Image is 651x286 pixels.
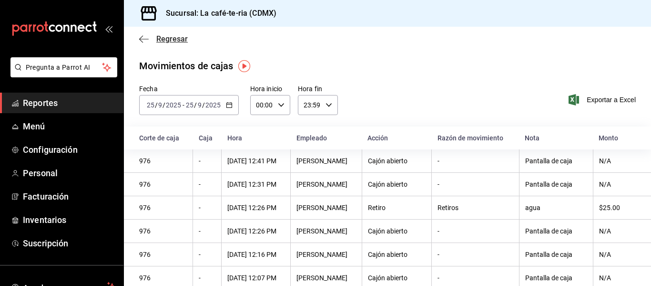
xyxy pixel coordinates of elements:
[437,180,513,188] div: -
[296,204,356,212] div: [PERSON_NAME]
[23,167,116,180] span: Personal
[197,101,202,109] input: --
[139,85,239,92] label: Fecha
[158,101,163,109] input: --
[368,251,426,258] div: Cajón abierto
[250,85,290,92] label: Hora inicio
[199,227,215,235] div: -
[599,134,636,142] div: Monto
[368,157,426,165] div: Cajón abierto
[525,157,587,165] div: Pantalla de caja
[156,34,188,43] span: Regresar
[367,134,426,142] div: Acción
[227,134,285,142] div: Hora
[23,237,116,250] span: Suscripción
[23,120,116,133] span: Menú
[227,251,285,258] div: [DATE] 12:16 PM
[139,134,187,142] div: Corte de caja
[368,274,426,282] div: Cajón abierto
[525,251,587,258] div: Pantalla de caja
[194,101,197,109] span: /
[525,204,587,212] div: agua
[139,59,234,73] div: Movimientos de cajas
[227,227,285,235] div: [DATE] 12:26 PM
[437,204,513,212] div: Retiros
[525,180,587,188] div: Pantalla de caja
[368,180,426,188] div: Cajón abierto
[7,69,117,79] a: Pregunta a Parrot AI
[139,157,187,165] div: 976
[599,157,636,165] div: N/A
[139,251,187,258] div: 976
[139,34,188,43] button: Regresar
[23,190,116,203] span: Facturación
[298,85,338,92] label: Hora fin
[599,204,636,212] div: $25.00
[437,274,513,282] div: -
[146,101,155,109] input: --
[26,63,102,73] span: Pregunta a Parrot AI
[599,274,636,282] div: N/A
[139,274,187,282] div: 976
[296,134,356,142] div: Empleado
[199,204,215,212] div: -
[437,227,513,235] div: -
[227,204,285,212] div: [DATE] 12:26 PM
[238,60,250,72] img: Tooltip marker
[227,180,285,188] div: [DATE] 12:31 PM
[525,274,587,282] div: Pantalla de caja
[296,157,356,165] div: [PERSON_NAME]
[570,94,636,106] button: Exportar a Excel
[199,134,216,142] div: Caja
[296,180,356,188] div: [PERSON_NAME]
[525,134,587,142] div: Nota
[368,204,426,212] div: Retiro
[296,251,356,258] div: [PERSON_NAME]
[139,227,187,235] div: 976
[139,180,187,188] div: 976
[437,157,513,165] div: -
[165,101,182,109] input: ----
[296,274,356,282] div: [PERSON_NAME]
[199,274,215,282] div: -
[163,101,165,109] span: /
[139,204,187,212] div: 976
[23,96,116,109] span: Reportes
[599,251,636,258] div: N/A
[199,251,215,258] div: -
[296,227,356,235] div: [PERSON_NAME]
[105,25,112,32] button: open_drawer_menu
[437,251,513,258] div: -
[199,157,215,165] div: -
[10,57,117,77] button: Pregunta a Parrot AI
[525,227,587,235] div: Pantalla de caja
[185,101,194,109] input: --
[227,274,285,282] div: [DATE] 12:07 PM
[183,101,184,109] span: -
[23,143,116,156] span: Configuración
[599,227,636,235] div: N/A
[23,213,116,226] span: Inventarios
[227,157,285,165] div: [DATE] 12:41 PM
[437,134,513,142] div: Razón de movimiento
[202,101,205,109] span: /
[368,227,426,235] div: Cajón abierto
[158,8,276,19] h3: Sucursal: La café-te-ria (CDMX)
[199,180,215,188] div: -
[205,101,221,109] input: ----
[599,180,636,188] div: N/A
[155,101,158,109] span: /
